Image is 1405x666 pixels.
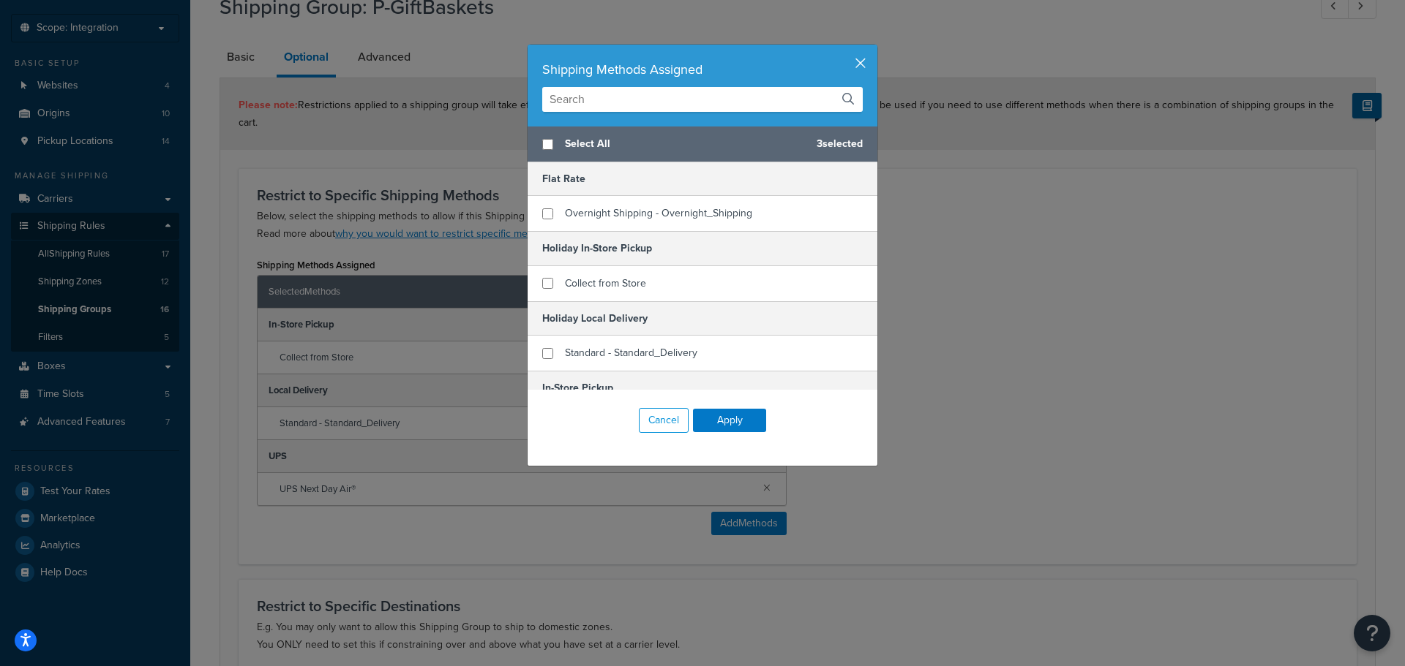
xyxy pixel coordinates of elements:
h5: Flat Rate [528,162,877,196]
input: Search [542,87,863,112]
div: Shipping Methods Assigned [542,59,863,80]
span: Standard - Standard_Delivery [565,345,697,360]
span: Overnight Shipping - Overnight_Shipping [565,205,752,221]
h5: Holiday Local Delivery [528,301,877,336]
div: 3 selected [528,126,877,162]
button: Apply [693,409,766,432]
h5: In-Store Pickup [528,371,877,405]
h5: Holiday In-Store Pickup [528,231,877,265]
span: Collect from Store [565,276,646,291]
button: Cancel [639,408,689,433]
span: Select All [565,134,805,154]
